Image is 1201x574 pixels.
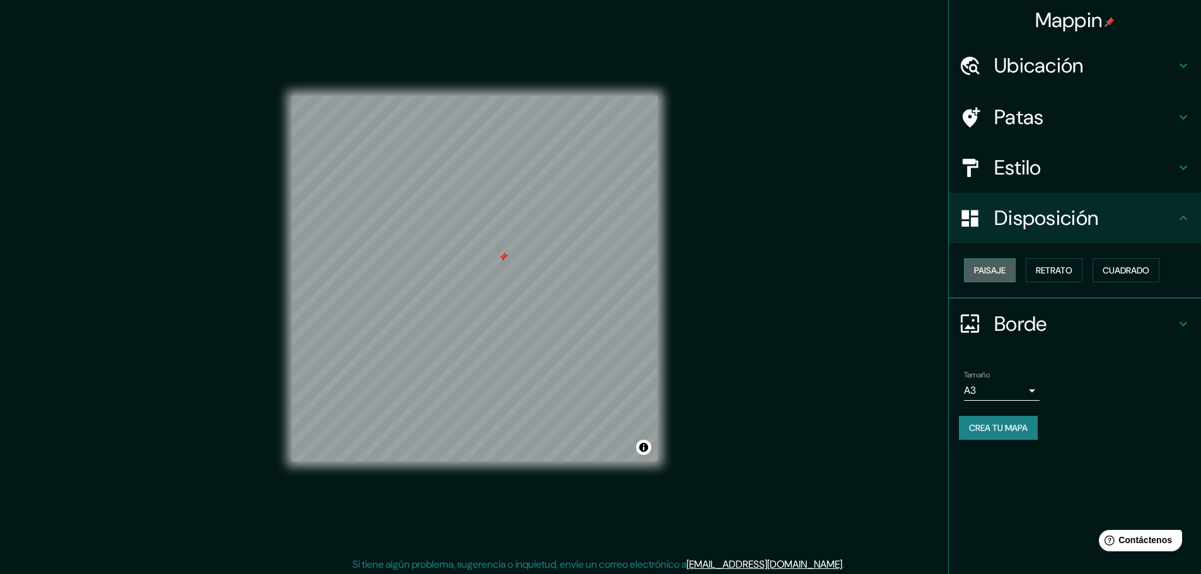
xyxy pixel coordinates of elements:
[842,558,844,571] font: .
[964,381,1040,401] div: A3
[1103,265,1149,276] font: Cuadrado
[974,265,1006,276] font: Paisaje
[994,311,1047,337] font: Borde
[1036,265,1072,276] font: Retrato
[994,205,1098,231] font: Disposición
[994,154,1041,181] font: Estilo
[292,96,658,461] canvas: Mapa
[994,104,1044,130] font: Patas
[949,142,1201,193] div: Estilo
[964,384,976,397] font: A3
[994,52,1084,79] font: Ubicación
[964,258,1016,282] button: Paisaje
[959,416,1038,440] button: Crea tu mapa
[352,558,687,571] font: Si tiene algún problema, sugerencia o inquietud, envíe un correo electrónico a
[687,558,842,571] a: [EMAIL_ADDRESS][DOMAIN_NAME]
[1105,17,1115,27] img: pin-icon.png
[949,40,1201,91] div: Ubicación
[949,92,1201,142] div: Patas
[949,193,1201,243] div: Disposición
[949,299,1201,349] div: Borde
[844,557,846,571] font: .
[1093,258,1159,282] button: Cuadrado
[636,440,651,455] button: Activar o desactivar atribución
[1035,7,1103,33] font: Mappin
[1089,525,1187,560] iframe: Lanzador de widgets de ayuda
[1026,258,1082,282] button: Retrato
[964,370,990,380] font: Tamaño
[969,422,1028,433] font: Crea tu mapa
[846,557,849,571] font: .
